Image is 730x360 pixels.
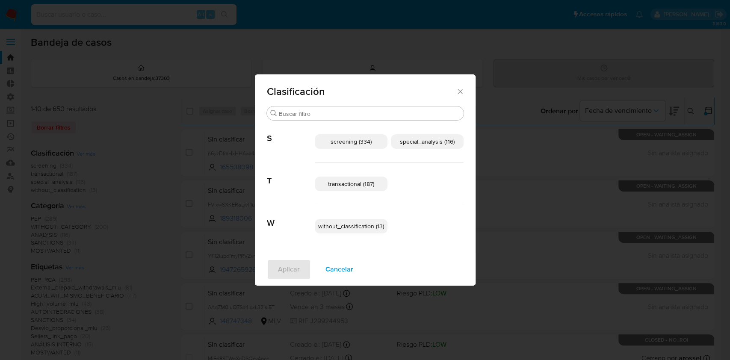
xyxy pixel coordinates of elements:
[267,121,315,144] span: S
[314,259,364,280] button: Cancelar
[315,177,387,191] div: transactional (187)
[456,87,464,95] button: Cerrar
[270,110,277,117] button: Buscar
[400,137,455,146] span: special_analysis (116)
[331,137,372,146] span: screening (334)
[315,134,387,149] div: screening (334)
[267,163,315,186] span: T
[318,222,384,230] span: without_classification (13)
[391,134,464,149] div: special_analysis (116)
[325,260,353,279] span: Cancelar
[315,219,387,233] div: without_classification (13)
[328,180,374,188] span: transactional (187)
[267,86,456,97] span: Clasificación
[267,205,315,228] span: W
[279,110,460,118] input: Buscar filtro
